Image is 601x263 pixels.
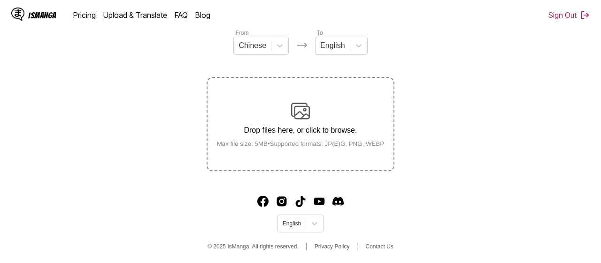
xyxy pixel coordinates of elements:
[195,10,210,20] a: Blog
[314,196,325,207] img: IsManga YouTube
[73,10,96,20] a: Pricing
[175,10,188,20] a: FAQ
[295,196,306,207] a: TikTok
[209,126,392,135] p: Drop files here, or click to browse.
[11,8,73,23] a: IsManga LogoIsManga
[296,40,308,51] img: Languages icon
[276,196,287,207] a: Instagram
[315,243,350,250] a: Privacy Policy
[28,11,56,20] div: IsManga
[257,196,269,207] a: Facebook
[548,10,590,20] button: Sign Out
[276,196,287,207] img: IsManga Instagram
[209,140,392,147] small: Max file size: 5MB • Supported formats: JP(E)G, PNG, WEBP
[332,196,344,207] a: Discord
[332,196,344,207] img: IsManga Discord
[317,30,323,36] label: To
[103,10,167,20] a: Upload & Translate
[11,8,24,21] img: IsManga Logo
[365,243,393,250] a: Contact Us
[580,10,590,20] img: Sign out
[257,196,269,207] img: IsManga Facebook
[208,243,299,250] span: © 2025 IsManga. All rights reserved.
[314,196,325,207] a: Youtube
[283,220,284,227] input: Select language
[295,196,306,207] img: IsManga TikTok
[235,30,248,36] label: From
